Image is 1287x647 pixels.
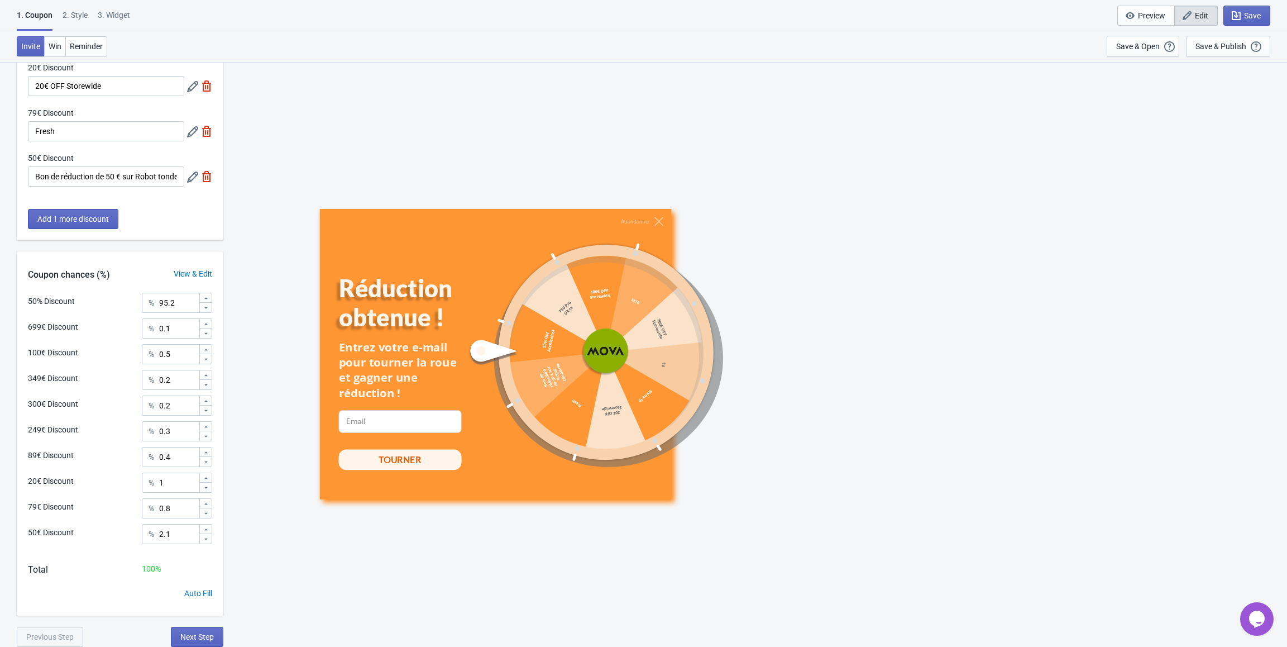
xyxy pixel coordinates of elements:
input: Chance [159,524,199,544]
button: Invite [17,36,45,56]
input: Chance [159,318,199,339]
div: % [149,373,154,387]
button: Reminder [65,36,107,56]
div: % [149,399,154,412]
span: Edit [1195,11,1208,20]
span: 100 % [142,564,161,573]
input: Chance [159,473,199,493]
div: Auto Fill [184,588,212,600]
button: Save [1223,6,1270,26]
button: Win [44,36,66,56]
div: Save & Publish [1195,42,1246,51]
button: Next Step [171,627,223,647]
div: % [149,322,154,335]
span: Add 1 more discount [37,215,109,223]
input: Email [338,410,461,433]
div: Total [28,563,48,577]
button: Add 1 more discount [28,209,118,229]
div: 300€ Discount [28,398,78,410]
input: Chance [159,421,199,441]
button: Edit [1174,6,1218,26]
button: Save & Publish [1186,36,1270,57]
label: 50€ Discount [28,153,74,164]
div: 1. Coupon [17,9,52,31]
input: Chance [159,344,199,364]
button: Preview [1117,6,1175,26]
label: 20€ Discount [28,62,74,73]
input: Chance [159,396,199,416]
iframe: chat widget [1240,602,1276,636]
span: Preview [1138,11,1165,20]
div: Save & Open [1116,42,1160,51]
div: Entrez votre e-mail pour tourner la roue et gagner une réduction ! [338,339,461,401]
label: 79€ Discount [28,107,74,118]
div: % [149,527,154,541]
input: Chance [159,447,199,467]
img: delete.svg [201,80,212,92]
img: delete.svg [201,171,212,182]
span: Invite [21,42,40,51]
div: % [149,450,154,464]
div: 249€ Discount [28,424,78,436]
div: Coupon chances (%) [17,268,121,282]
span: Next Step [180,632,214,641]
div: TOURNER [379,453,422,465]
input: Chance [159,370,199,390]
div: 50€ Discount [28,527,74,539]
button: Save & Open [1107,36,1179,57]
input: Chance [159,293,199,313]
div: % [149,348,154,361]
div: Abandonner [620,218,649,224]
div: 89€ Discount [28,450,74,462]
span: Reminder [70,42,103,51]
span: Save [1244,11,1261,20]
div: 20€ Discount [28,475,74,487]
div: 79€ Discount [28,501,74,513]
div: % [149,502,154,515]
div: View & Edit [162,268,223,280]
div: 100€ Discount [28,347,78,359]
img: delete.svg [201,126,212,137]
div: 2 . Style [63,9,88,29]
div: % [149,476,154,489]
input: Chance [159,498,199,518]
div: % [149,296,154,310]
div: 349€ Discount [28,373,78,384]
div: 50% Discount [28,296,75,307]
div: 699€ Discount [28,321,78,333]
span: Win [49,42,61,51]
div: % [149,425,154,438]
div: 3. Widget [98,9,130,29]
div: Réduction obtenue ! [338,273,486,331]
